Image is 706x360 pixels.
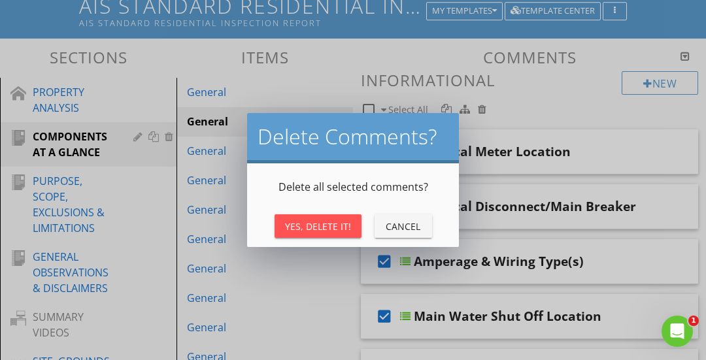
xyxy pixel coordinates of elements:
[285,220,351,233] div: Yes, Delete It!
[375,214,432,238] button: Cancel
[258,123,448,150] h2: Delete Comments?
[275,214,361,238] button: Yes, Delete It!
[662,316,693,347] iframe: Intercom live chat
[247,163,459,210] div: Delete all selected comments?
[688,316,699,326] span: 1
[385,220,422,233] div: Cancel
